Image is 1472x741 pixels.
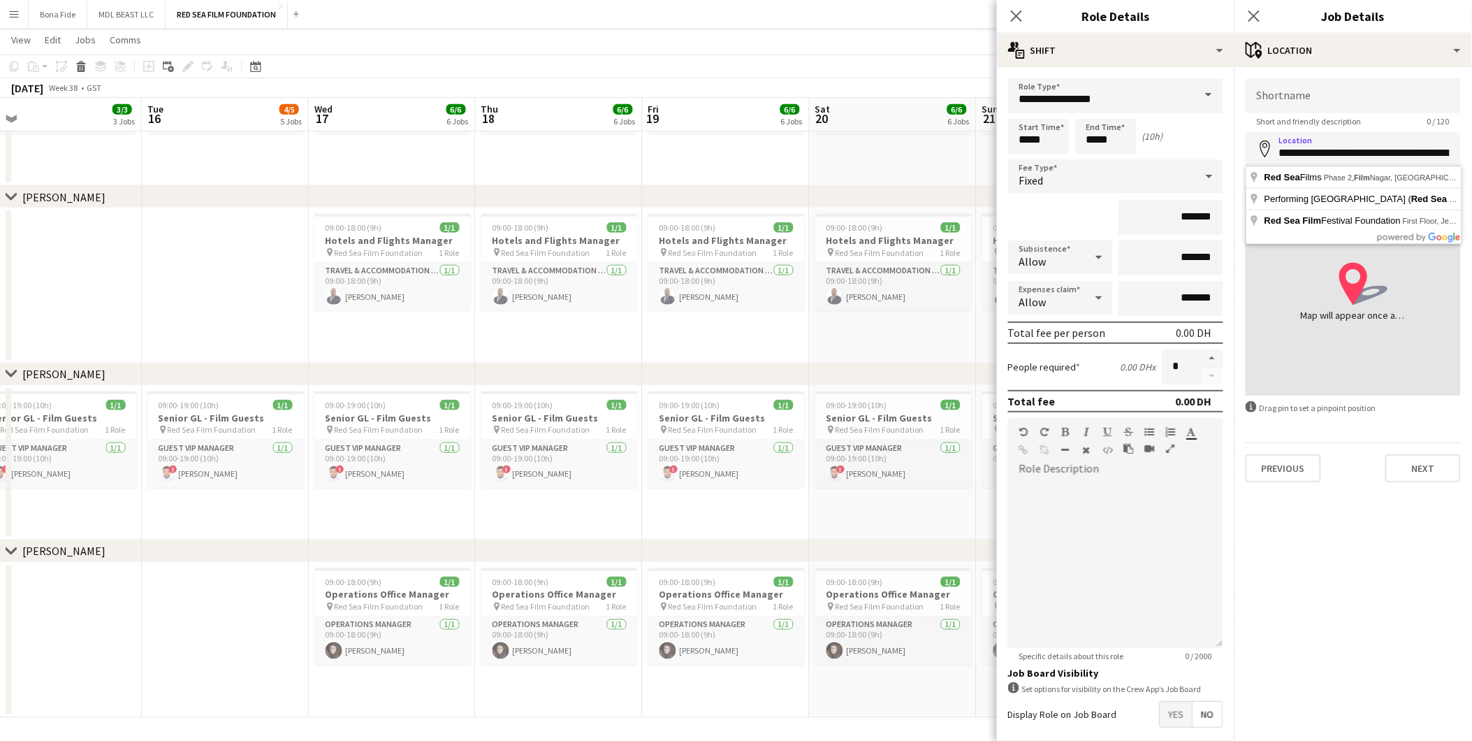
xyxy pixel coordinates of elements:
label: People required [1008,361,1081,373]
span: 20 [813,110,831,127]
span: Specific details about this role [1008,651,1135,661]
h3: Operations Office Manager [815,589,972,601]
span: ! [670,466,678,474]
button: Underline [1103,426,1113,438]
h3: Senior GL - Film Guests [648,412,805,424]
div: 09:00-18:00 (9h)1/1Operations Office Manager Red Sea Film Foundation1 RoleOperations Manager1/109... [815,568,972,665]
div: 6 Jobs [781,116,803,127]
app-card-role: Guest VIP Manager1/109:00-19:00 (10h)![PERSON_NAME] [481,440,638,488]
span: 1/1 [607,222,627,233]
span: Sat [815,103,831,115]
span: 1/1 [440,400,460,410]
button: HTML Code [1103,445,1113,456]
div: [PERSON_NAME] [22,190,105,204]
div: Shift [997,34,1234,67]
div: [PERSON_NAME] [22,545,105,559]
div: 09:00-19:00 (10h)1/1Senior GL - Film Guests Red Sea Film Foundation1 RoleGuest VIP Manager1/109:0... [147,391,304,488]
span: 1/1 [941,222,961,233]
span: Film [1355,173,1371,182]
span: 09:00-18:00 (9h) [493,577,549,587]
span: Red Sea Film Foundation [1,424,89,435]
span: Red Sea Film Foundation [502,424,590,435]
button: RED SEA FILM FOUNDATION [166,1,288,28]
button: Increase [1201,350,1223,368]
span: 6/6 [947,104,967,115]
app-job-card: 09:00-18:00 (9h)1/1Hotels and Flights Manager Red Sea Film Foundation1 RoleTravel & Accommodation... [314,214,471,310]
span: 09:00-18:00 (9h) [660,222,716,233]
span: 09:00-18:00 (9h) [326,577,382,587]
span: ! [336,466,344,474]
span: 1 Role [272,424,293,435]
button: MDL BEAST LLC [87,1,166,28]
h3: Hotels and Flights Manager [648,234,805,247]
span: 09:00-19:00 (10h) [326,400,386,410]
span: 19 [646,110,660,127]
span: Red Sea Film Foundation [669,424,757,435]
span: Red Sea Film Foundation [669,247,757,258]
div: Drag pin to set a pinpoint position [1246,401,1461,415]
span: 09:00-19:00 (10h) [993,400,1054,410]
button: Next [1385,454,1461,482]
span: Allow [1019,295,1047,309]
span: Red Sea Film Foundation [335,602,423,612]
div: Location [1234,34,1472,67]
button: Insert video [1145,443,1155,454]
div: 09:00-18:00 (9h)1/1Hotels and Flights Manager Red Sea Film Foundation1 RoleTravel & Accommodation... [481,214,638,310]
span: Comms [110,34,141,46]
span: 1 Role [105,424,126,435]
app-job-card: 09:00-18:00 (9h)1/1Operations Office Manager Red Sea Film Foundation1 RoleOperations Manager1/109... [648,568,805,665]
app-card-role: Guest VIP Manager1/109:00-19:00 (10h)![PERSON_NAME] [314,440,471,488]
button: Undo [1019,426,1029,438]
button: Unordered List [1145,426,1155,438]
app-card-role: Travel & Accommodation Manager1/109:00-18:00 (9h)[PERSON_NAME] [648,263,805,310]
app-card-role: Operations Manager1/109:00-18:00 (9h)[PERSON_NAME] [481,617,638,665]
span: 6/6 [613,104,633,115]
span: Thu [481,103,499,115]
div: Total fee [1008,394,1056,408]
app-card-role: Operations Manager1/109:00-18:00 (9h)[PERSON_NAME] [815,617,972,665]
span: 09:00-19:00 (10h) [826,400,887,410]
div: [PERSON_NAME] [22,367,105,381]
h3: Senior GL - Film Guests [815,412,972,424]
span: 1 Role [606,602,627,612]
span: Red Sea Film Foundation [168,424,256,435]
span: 1 Role [940,424,961,435]
h3: Senior GL - Film Guests [314,412,471,424]
app-card-role: Travel & Accommodation Manager1/109:00-18:00 (9h)[PERSON_NAME] [815,263,972,310]
div: 0.00 DH x [1121,361,1156,373]
div: 09:00-19:00 (10h)1/1Senior GL - Film Guests Red Sea Film Foundation1 RoleGuest VIP Manager1/109:0... [648,391,805,488]
span: 1 Role [773,424,794,435]
span: 1 Role [606,247,627,258]
span: No [1193,702,1223,727]
span: Red Sea Film Foundation [335,247,423,258]
app-card-role: Guest VIP Manager1/109:00-19:00 (10h)![PERSON_NAME] [815,440,972,488]
span: ! [169,466,177,474]
div: 0.00 DH [1176,394,1212,408]
app-job-card: 09:00-18:00 (9h)1/1Hotels and Flights Manager Red Sea Film Foundation1 RoleTravel & Accommodation... [648,214,805,310]
span: Wed [314,103,333,115]
button: Ordered List [1166,426,1176,438]
span: Week 38 [46,82,81,93]
span: 09:00-19:00 (10h) [660,400,720,410]
button: Text Color [1187,426,1197,438]
span: Red Sea Film [1265,215,1322,226]
span: Red Sea Film Foundation [836,424,924,435]
span: 09:00-18:00 (9h) [826,222,883,233]
app-card-role: Guest VIP Manager1/109:00-19:00 (10h)![PERSON_NAME] [648,440,805,488]
div: 09:00-18:00 (9h)1/1Operations Office Manager Red Sea Film Foundation1 RoleOperations Manager1/109... [314,568,471,665]
h3: Job Board Visibility [1008,667,1223,679]
span: ! [837,466,845,474]
span: 1/1 [774,400,794,410]
span: 6/6 [446,104,466,115]
a: View [6,31,36,49]
app-card-role: Operations Manager1/109:00-18:00 (9h)[PERSON_NAME] [314,617,471,665]
app-card-role: Travel & Accommodation Manager1/109:00-18:00 (9h)[PERSON_NAME] [481,263,638,310]
span: 6/6 [780,104,800,115]
h3: Operations Office Manager [982,589,1139,601]
span: 4/5 [279,104,299,115]
span: Short and friendly description [1246,116,1373,127]
app-card-role: Operations Manager1/109:00-18:00 (9h)[PERSON_NAME] [982,617,1139,665]
span: 09:00-18:00 (9h) [993,577,1050,587]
